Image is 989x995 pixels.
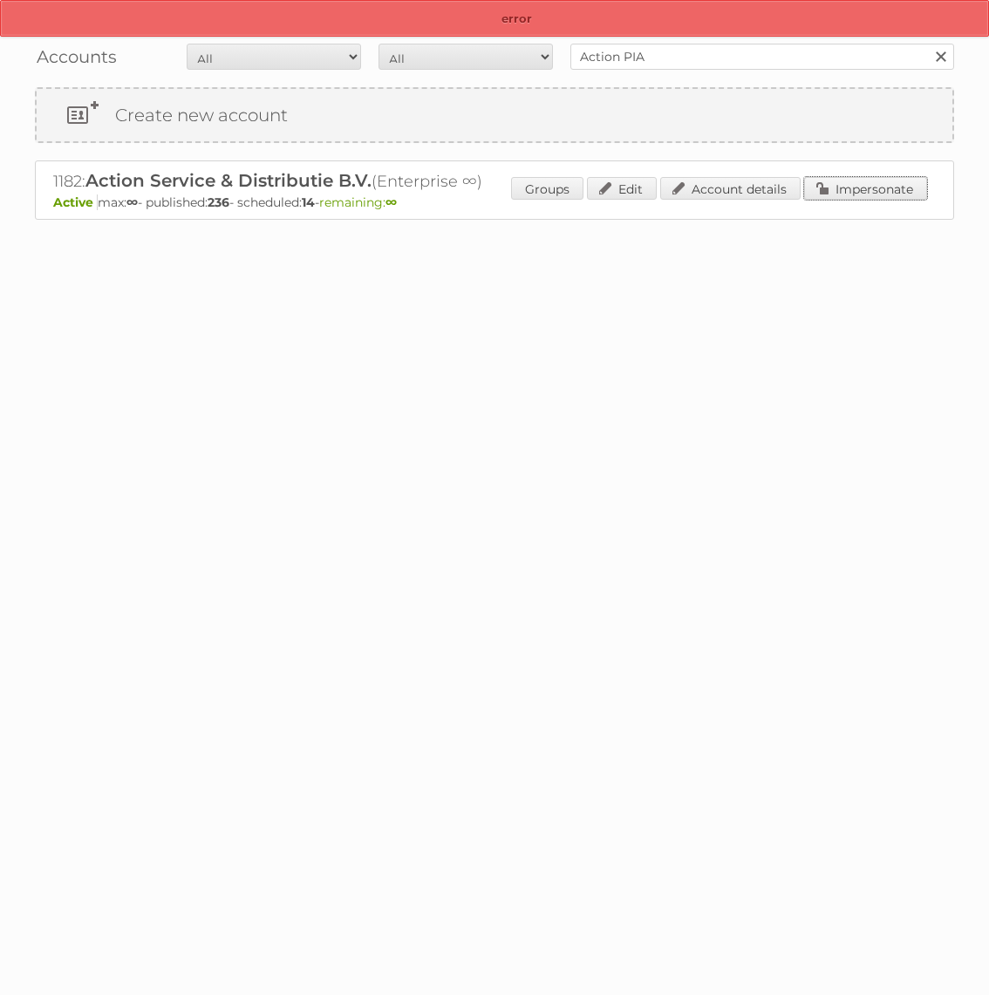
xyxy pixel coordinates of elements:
[126,194,138,210] strong: ∞
[385,194,397,210] strong: ∞
[302,194,315,210] strong: 14
[37,89,952,141] a: Create new account
[53,170,664,193] h2: 1182: (Enterprise ∞)
[53,194,936,210] p: max: - published: - scheduled: -
[1,1,988,37] p: error
[208,194,229,210] strong: 236
[587,177,657,200] a: Edit
[319,194,397,210] span: remaining:
[53,194,98,210] span: Active
[660,177,801,200] a: Account details
[511,177,583,200] a: Groups
[804,177,927,200] a: Impersonate
[85,170,372,191] span: Action Service & Distributie B.V.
